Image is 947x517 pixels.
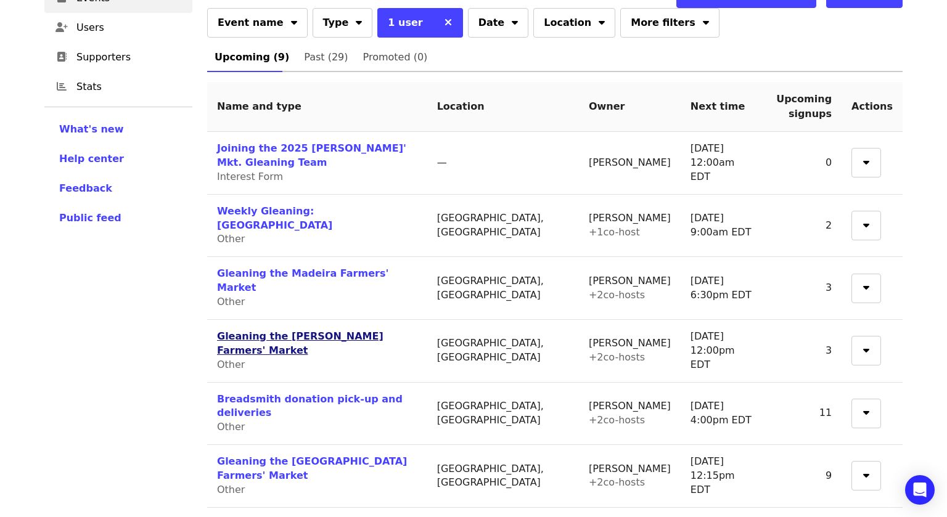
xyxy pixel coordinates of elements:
[589,351,671,365] div: + 2 co-host s
[589,226,671,240] div: + 1 co-host
[76,20,182,35] span: Users
[579,445,681,508] td: [PERSON_NAME]
[776,469,832,483] div: 9
[217,359,245,370] span: Other
[437,462,569,491] div: [GEOGRAPHIC_DATA], [GEOGRAPHIC_DATA]
[478,15,505,30] span: Date
[427,82,579,132] th: Location
[57,51,67,63] i: address-book icon
[297,43,355,72] a: Past (29)
[681,445,766,508] td: [DATE] 12:15pm EDT
[863,468,869,479] i: sort-down icon
[579,320,681,383] td: [PERSON_NAME]
[44,72,192,102] a: Stats
[863,218,869,229] i: sort-down icon
[323,15,349,30] span: Type
[304,49,348,66] span: Past (29)
[776,281,832,295] div: 3
[437,156,569,170] div: —
[59,123,124,135] span: What's new
[863,155,869,166] i: sort-down icon
[681,195,766,258] td: [DATE] 9:00am EDT
[59,181,112,196] button: Feedback
[863,280,869,291] i: sort-down icon
[681,383,766,446] td: [DATE] 4:00pm EDT
[217,393,403,419] a: Breadsmith donation pick-up and deliveries
[217,171,283,182] span: Interest Form
[44,13,192,43] a: Users
[59,211,178,226] a: Public feed
[589,288,671,303] div: + 2 co-host s
[589,413,671,428] div: + 2 co-host s
[437,336,569,365] div: [GEOGRAPHIC_DATA], [GEOGRAPHIC_DATA]
[776,344,832,358] div: 3
[57,81,67,92] i: chart-bar icon
[579,383,681,446] td: [PERSON_NAME]
[776,156,832,170] div: 0
[207,8,308,38] button: Event name
[217,421,245,433] span: Other
[863,343,869,354] i: sort-down icon
[681,320,766,383] td: [DATE] 12:00pm EDT
[59,212,121,224] span: Public feed
[55,22,68,33] i: user-plus icon
[776,93,832,120] span: Upcoming signups
[437,399,569,428] div: [GEOGRAPHIC_DATA], [GEOGRAPHIC_DATA]
[207,43,297,72] a: Upcoming (9)
[217,142,406,168] a: Joining the 2025 [PERSON_NAME]' Mkt. Gleaning Team
[217,296,245,307] span: Other
[579,257,681,320] td: [PERSON_NAME]
[76,50,182,65] span: Supporters
[217,484,245,495] span: Other
[313,8,373,38] button: Type
[533,8,615,38] button: Location
[445,17,452,28] i: times icon
[217,267,388,293] a: Gleaning the Madeira Farmers' Market
[544,15,591,30] span: Location
[512,15,518,26] i: sort-down icon
[681,257,766,320] td: [DATE] 6:30pm EDT
[377,8,433,38] button: 1 user
[59,152,178,166] a: Help center
[842,82,903,132] th: Actions
[631,15,695,30] span: More filters
[599,15,605,26] i: sort-down icon
[291,15,297,26] i: sort-down icon
[217,330,383,356] a: Gleaning the [PERSON_NAME] Farmers' Market
[776,406,832,420] div: 11
[76,79,182,94] span: Stats
[59,122,178,137] a: What's new
[356,43,435,72] a: Promoted (0)
[363,49,428,66] span: Promoted (0)
[44,43,192,72] a: Supporters
[356,15,362,26] i: sort-down icon
[437,211,569,240] div: [GEOGRAPHIC_DATA], [GEOGRAPHIC_DATA]
[905,475,935,505] div: Open Intercom Messenger
[468,8,529,38] button: Date
[579,82,681,132] th: Owner
[218,15,284,30] span: Event name
[207,82,427,132] th: Name and type
[703,15,709,26] i: sort-down icon
[217,233,245,245] span: Other
[217,455,407,481] a: Gleaning the [GEOGRAPHIC_DATA] Farmers' Market
[579,132,681,195] td: [PERSON_NAME]
[215,49,289,66] span: Upcoming (9)
[437,274,569,303] div: [GEOGRAPHIC_DATA], [GEOGRAPHIC_DATA]
[620,8,719,38] button: More filters
[863,405,869,417] i: sort-down icon
[776,219,832,233] div: 2
[681,82,766,132] th: Next time
[217,205,332,231] a: Weekly Gleaning: [GEOGRAPHIC_DATA]
[681,132,766,195] td: [DATE] 12:00am EDT
[579,195,681,258] td: [PERSON_NAME]
[589,476,671,490] div: + 2 co-host s
[59,153,124,165] span: Help center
